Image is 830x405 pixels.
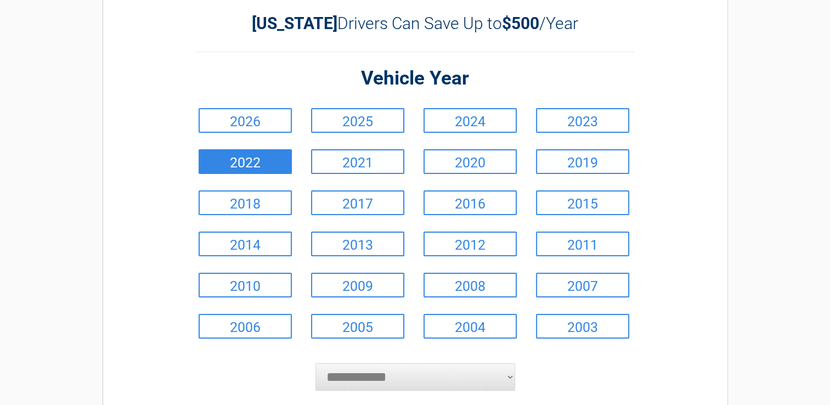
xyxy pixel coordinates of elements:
h2: Vehicle Year [196,66,635,92]
a: 2005 [311,314,404,339]
a: 2007 [536,273,629,297]
a: 2011 [536,232,629,256]
a: 2017 [311,190,404,215]
a: 2026 [199,108,292,133]
a: 2010 [199,273,292,297]
a: 2016 [424,190,517,215]
a: 2013 [311,232,404,256]
b: [US_STATE] [252,14,337,33]
a: 2003 [536,314,629,339]
a: 2015 [536,190,629,215]
a: 2012 [424,232,517,256]
a: 2020 [424,149,517,174]
a: 2021 [311,149,404,174]
a: 2006 [199,314,292,339]
a: 2009 [311,273,404,297]
a: 2018 [199,190,292,215]
b: $500 [502,14,539,33]
a: 2008 [424,273,517,297]
h2: Drivers Can Save Up to /Year [196,14,635,33]
a: 2014 [199,232,292,256]
a: 2023 [536,108,629,133]
a: 2024 [424,108,517,133]
a: 2025 [311,108,404,133]
a: 2019 [536,149,629,174]
a: 2004 [424,314,517,339]
a: 2022 [199,149,292,174]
